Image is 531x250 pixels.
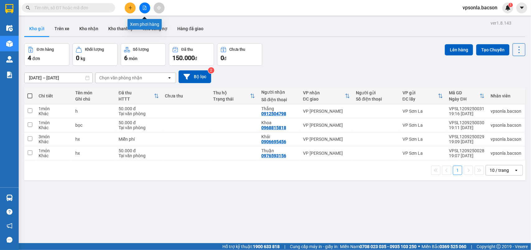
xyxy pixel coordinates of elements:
[39,125,69,130] div: Khác
[179,70,211,83] button: Bộ lọc
[303,109,350,114] div: VP [PERSON_NAME]
[119,90,154,95] div: Đã thu
[221,54,224,62] span: 0
[103,21,138,36] button: Kho thanh lý
[449,125,485,130] div: 19:11 [DATE]
[261,148,297,153] div: Thuận
[128,19,162,30] div: Xem phơi hàng
[284,243,285,250] span: |
[303,90,345,95] div: VP nhận
[142,6,147,10] span: file-add
[119,111,159,116] div: Tại văn phòng
[76,54,79,62] span: 0
[261,111,286,116] div: 0912504798
[300,88,353,104] th: Toggle SortBy
[449,139,485,144] div: 19:09 [DATE]
[167,75,172,80] svg: open
[449,106,485,111] div: VPSL1209250031
[133,47,149,52] div: Số lượng
[213,90,250,95] div: Thu hộ
[119,153,159,158] div: Tại văn phòng
[458,4,502,12] span: vpsonla.bacson
[39,148,69,153] div: 1 món
[6,40,13,47] img: warehouse-icon
[6,56,13,63] img: warehouse-icon
[290,243,338,250] span: Cung cấp máy in - giấy in:
[360,244,417,249] strong: 0708 023 035 - 0935 103 250
[119,106,159,111] div: 50.000 đ
[491,123,522,128] div: vpsonla.bacson
[399,88,446,104] th: Toggle SortBy
[119,148,159,153] div: 50.000 đ
[213,97,250,101] div: Trạng thái
[32,56,40,61] span: đơn
[356,90,396,95] div: Người gửi
[403,137,443,142] div: VP Sơn La
[514,168,519,173] svg: open
[356,97,396,101] div: Số điện thoại
[440,244,466,249] strong: 0369 525 060
[471,243,472,250] span: |
[7,223,12,229] span: notification
[154,2,165,13] button: aim
[509,3,513,7] sup: 1
[121,43,166,66] button: Số lượng6món
[453,166,462,175] button: 1
[24,43,69,66] button: Đơn hàng4đơn
[449,148,485,153] div: VPSL1209250028
[119,120,159,125] div: 50.000 đ
[449,97,480,101] div: Ngày ĐH
[253,244,280,249] strong: 1900 633 818
[75,151,112,156] div: hx
[449,111,485,116] div: 19:16 [DATE]
[28,54,31,62] span: 4
[210,88,258,104] th: Toggle SortBy
[261,97,297,102] div: Số điện thoại
[222,243,280,250] span: Hỗ trợ kỹ thuật:
[491,93,522,98] div: Nhân viên
[195,56,197,61] span: đ
[72,43,118,66] button: Khối lượng0kg
[115,88,162,104] th: Toggle SortBy
[449,134,485,139] div: VPSL1209250029
[491,137,522,142] div: vpsonla.bacson
[119,137,159,142] div: Miễn phí
[418,245,420,248] span: ⚪️
[7,209,12,215] span: question-circle
[6,25,13,31] img: warehouse-icon
[422,243,466,250] span: Miền Bắc
[5,4,13,13] img: logo-vxr
[39,106,69,111] div: 1 món
[119,97,154,101] div: HTTT
[125,2,136,13] button: plus
[403,97,438,101] div: ĐC lấy
[172,54,195,62] span: 150.000
[505,5,511,11] img: icon-new-feature
[449,120,485,125] div: VPSL1209250030
[75,109,112,114] div: h
[26,6,30,10] span: search
[129,56,137,61] span: món
[74,21,103,36] button: Kho nhận
[85,47,104,52] div: Khối lượng
[217,43,262,66] button: Chưa thu0đ
[75,90,112,95] div: Tên món
[128,6,133,10] span: plus
[340,243,417,250] span: Miền Nam
[172,21,208,36] button: Hàng đã giao
[39,93,69,98] div: Chi tiết
[303,151,350,156] div: VP [PERSON_NAME]
[124,54,128,62] span: 6
[39,120,69,125] div: 1 món
[303,97,345,101] div: ĐC giao
[446,88,488,104] th: Toggle SortBy
[39,153,69,158] div: Khác
[208,67,214,73] sup: 2
[39,139,69,144] div: Khác
[230,47,245,52] div: Chưa thu
[303,137,350,142] div: VP [PERSON_NAME]
[261,125,286,130] div: 0968815818
[24,21,49,36] button: Kho gửi
[261,134,297,139] div: Khải
[303,123,350,128] div: VP [PERSON_NAME]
